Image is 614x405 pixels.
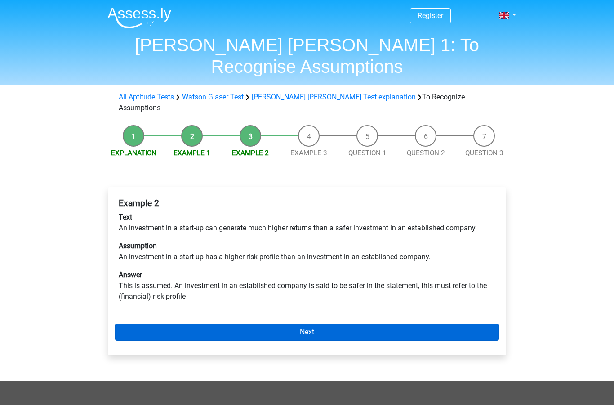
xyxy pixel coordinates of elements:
[107,7,171,28] img: Assessly
[115,324,499,341] a: Next
[182,93,244,101] a: Watson Glaser Test
[119,241,495,262] p: An investment in a start-up has a higher risk profile than an investment in an established company.
[119,213,132,221] b: Text
[119,212,495,234] p: An investment in a start-up can generate much higher returns than a safer investment in an establ...
[174,149,210,157] a: Example 1
[111,149,156,157] a: Explanation
[115,92,499,113] div: To Recognize Assumptions
[119,242,157,250] b: Assumption
[119,270,495,302] p: This is assumed. An investment in an established company is said to be safer in the statement, th...
[119,198,159,208] b: Example 2
[290,149,327,157] a: Example 3
[418,11,443,20] a: Register
[100,34,514,77] h1: [PERSON_NAME] [PERSON_NAME] 1: To Recognise Assumptions
[232,149,269,157] a: Example 2
[119,93,174,101] a: All Aptitude Tests
[407,149,445,157] a: Question 2
[348,149,387,157] a: Question 1
[465,149,503,157] a: Question 3
[119,270,142,279] b: Answer
[252,93,416,101] a: [PERSON_NAME] [PERSON_NAME] Test explanation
